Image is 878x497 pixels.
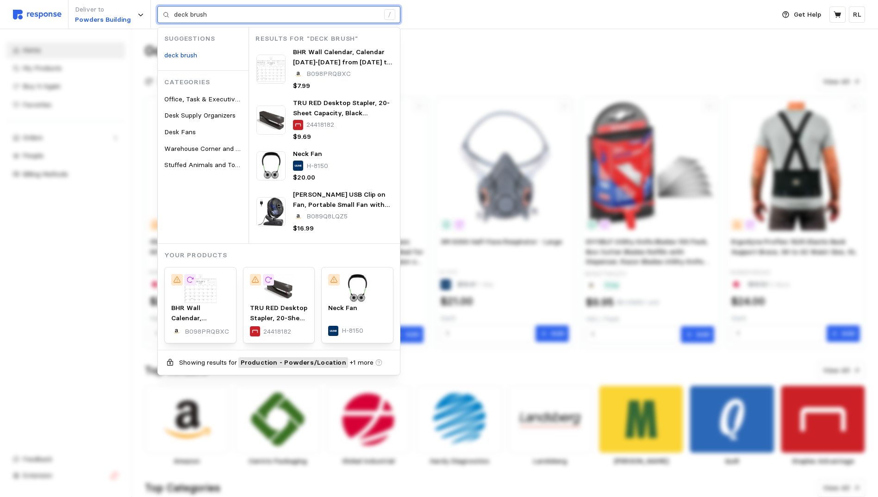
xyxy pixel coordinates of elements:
[342,326,363,336] p: H-8150
[250,304,307,342] span: TRU RED Desktop Stapler, 20-Sheet Capacity, Black (TR58083)
[164,250,400,261] p: Your Products
[75,15,131,25] p: Powders Building
[256,151,286,180] img: H-8150
[777,6,827,24] button: Get Help
[293,190,390,248] span: [PERSON_NAME] USB Clip on Fan, Portable Small Fan with Cord Powered, 3 Speeds Strong Airflow, wit...
[853,10,861,20] p: RL
[306,120,334,130] p: 24418182
[293,99,390,127] span: TRU RED Desktop Stapler, 20-Sheet Capacity, Black (TR58083)
[164,111,236,119] span: Desk Supply Organizers
[13,10,62,19] img: svg%3e
[241,358,346,367] span: Production - Powders / Location
[164,77,249,87] p: Categories
[293,48,392,106] span: BHR Wall Calendar, Calendar [DATE]-[DATE] from [DATE] to [DATE] 18 Months Calendars 14.7 inch×11 ...
[306,161,328,171] p: H-8150
[164,51,197,59] mark: deck brush
[75,5,131,15] p: Deliver to
[293,149,322,158] span: Neck Fan
[164,144,282,153] span: Warehouse Corner and Wall Protectors
[293,81,310,91] p: $7.99
[849,6,865,23] button: RL
[794,10,821,20] p: Get Help
[293,132,311,142] p: $9.69
[250,274,308,303] img: 11ADE9B1-4A7F-42B4-961FE9665BF5569A_sc7
[164,34,249,44] p: Suggestions
[164,161,243,169] span: Stuffed Animals and Toys
[350,358,374,368] span: + 1 more
[185,327,229,337] p: B098PRQBXC
[306,211,348,222] p: B089Q8LQZ5
[306,69,351,79] p: B098PRQBXC
[179,358,237,368] p: Showing results for
[263,327,291,337] p: 24418182
[255,34,400,44] p: Results for "deck brush"
[293,224,314,234] p: $16.99
[164,128,196,136] span: Desk Fans
[256,106,286,135] img: 11ADE9B1-4A7F-42B4-961FE9665BF5569A_sc7
[164,95,260,103] span: Office, Task & Executive Chairs
[328,274,386,303] img: H-8150
[171,274,230,303] img: 61h0dzgT7eL._AC_SY355_.jpg
[174,6,379,23] input: Search for a product name or SKU
[384,9,395,20] div: /
[256,197,286,226] img: 71B0T9j8VdL.__AC_SX300_SY300_QL70_FMwebp_.jpg
[293,173,315,183] p: $20.00
[328,304,357,312] span: Neck Fan
[256,55,286,84] img: 61h0dzgT7eL._AC_SY355_.jpg
[171,304,229,412] span: BHR Wall Calendar, Calendar [DATE]-[DATE] from [DATE] to [DATE] 18 Months Calendars 14.7 inch×11 ...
